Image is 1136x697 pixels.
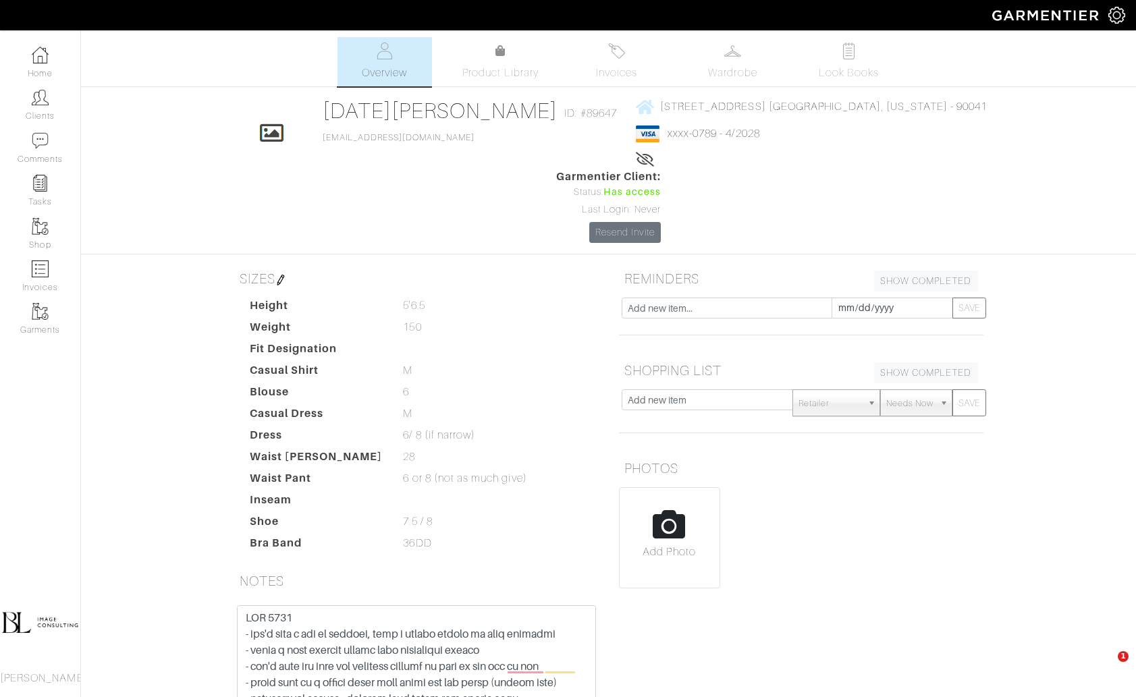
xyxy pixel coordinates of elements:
a: [DATE][PERSON_NAME] [323,99,558,123]
input: Add new item [622,389,794,410]
span: M [403,406,412,422]
img: garmentier-logo-header-white-b43fb05a5012e4ada735d5af1a66efaba907eab6374d6393d1fbf88cb4ef424d.png [985,3,1108,27]
iframe: Intercom live chat [1090,651,1123,684]
a: SHOW COMPLETED [874,271,978,291]
a: Invoices [570,37,664,86]
span: 6 [403,384,409,400]
span: Overview [362,65,407,81]
h5: SIZES [234,265,599,292]
a: Overview [337,37,432,86]
span: Needs Now [886,390,934,417]
img: pen-cf24a1663064a2ec1b9c1bd2387e9de7a2fa800b781884d57f21acf72779bad2.png [275,275,286,285]
button: SAVE [952,298,986,318]
img: orders-27d20c2124de7fd6de4e0e44c1d41de31381a507db9b33961299e4e07d508b8c.svg [608,43,625,59]
span: M [403,362,412,379]
dt: Casual Shirt [240,362,394,384]
a: SHOW COMPLETED [874,362,978,383]
img: visa-934b35602734be37eb7d5d7e5dbcd2044c359bf20a24dc3361ca3fa54326a8a7.png [636,126,659,142]
input: Add new item... [622,298,832,318]
dt: Inseam [240,492,394,513]
a: Look Books [802,37,896,86]
dt: Fit Designation [240,341,394,362]
span: [STREET_ADDRESS] [GEOGRAPHIC_DATA], [US_STATE] - 90041 [660,101,988,113]
span: Retailer [799,390,862,417]
span: Invoices [596,65,637,81]
a: [EMAIL_ADDRESS][DOMAIN_NAME] [323,133,474,142]
dt: Blouse [240,384,394,406]
span: 1 [1118,651,1129,662]
img: reminder-icon-8004d30b9f0a5d33ae49ab947aed9ed385cf756f9e5892f1edd6e32f2345188e.png [32,175,49,192]
span: ID: #89647 [564,105,617,121]
a: Resend Invite [589,222,661,243]
span: 5'6.5 [403,298,425,314]
dt: Waist Pant [240,470,394,492]
span: Look Books [819,65,879,81]
img: comment-icon-a0a6a9ef722e966f86d9cbdc48e553b5cf19dbc54f86b18d962a5391bc8f6eb6.png [32,132,49,149]
dt: Shoe [240,513,394,535]
span: Product Library [462,65,539,81]
span: 28 [403,449,415,465]
span: 150 [403,319,421,335]
span: 6/ 8 (if narrow) [403,427,475,443]
button: SAVE [952,389,986,416]
img: wardrobe-487a4870c1b7c33e795ec22d11cfc2ed9d08956e64fb3008fe2437562e282088.svg [724,43,741,59]
h5: NOTES [234,567,599,594]
div: Last Login: Never [556,202,661,217]
h5: SHOPPING LIST [619,357,983,384]
span: 36DD [403,535,431,551]
img: garments-icon-b7da505a4dc4fd61783c78ac3ca0ef83fa9d6f193b1c9dc38574b1d14d53ca28.png [32,303,49,320]
a: Product Library [454,43,548,81]
dt: Dress [240,427,394,449]
img: garments-icon-b7da505a4dc4fd61783c78ac3ca0ef83fa9d6f193b1c9dc38574b1d14d53ca28.png [32,218,49,235]
img: dashboard-icon-dbcd8f5a0b271acd01030246c82b418ddd0df26cd7fceb0bd07c9910d44c42f6.png [32,47,49,63]
h5: PHOTOS [619,455,983,482]
span: 6 or 8 (not as much give) [403,470,526,486]
span: Has access [603,185,661,200]
a: xxxx-0789 - 4/2028 [668,128,760,140]
span: Garmentier Client: [556,169,661,185]
span: 7.5 / 8 [403,513,432,530]
dt: Bra Band [240,535,394,557]
dt: Weight [240,319,394,341]
img: basicinfo-40fd8af6dae0f16599ec9e87c0ef1c0a1fdea2edbe929e3d69a839185d80c458.svg [376,43,393,59]
dt: Casual Dress [240,406,394,427]
h5: REMINDERS [619,265,983,292]
img: todo-9ac3debb85659649dc8f770b8b6100bb5dab4b48dedcbae339e5042a72dfd3cc.svg [840,43,857,59]
dt: Height [240,298,394,319]
div: Status: [556,185,661,200]
dt: Waist [PERSON_NAME] [240,449,394,470]
img: clients-icon-6bae9207a08558b7cb47a8932f037763ab4055f8c8b6bfacd5dc20c3e0201464.png [32,89,49,106]
img: gear-icon-white-bd11855cb880d31180b6d7d6211b90ccbf57a29d726f0c71d8c61bd08dd39cc2.png [1108,7,1125,24]
a: Wardrobe [686,37,780,86]
span: Wardrobe [708,65,757,81]
img: orders-icon-0abe47150d42831381b5fb84f609e132dff9fe21cb692f30cb5eec754e2cba89.png [32,260,49,277]
a: [STREET_ADDRESS] [GEOGRAPHIC_DATA], [US_STATE] - 90041 [636,98,988,115]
